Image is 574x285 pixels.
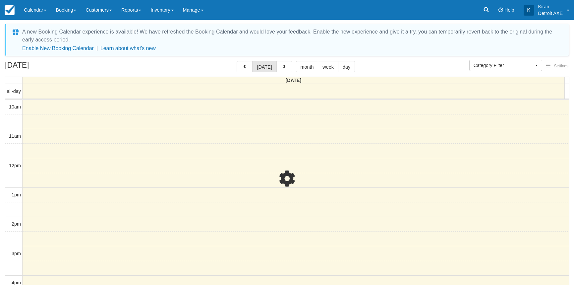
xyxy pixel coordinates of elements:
[542,61,572,71] button: Settings
[474,62,534,69] span: Category Filter
[12,192,21,197] span: 1pm
[554,64,568,68] span: Settings
[498,8,503,12] i: Help
[12,221,21,227] span: 2pm
[100,45,156,51] a: Learn about what's new
[296,61,318,72] button: month
[5,5,15,15] img: checkfront-main-nav-mini-logo.png
[524,5,534,16] div: K
[9,163,21,168] span: 12pm
[5,61,89,73] h2: [DATE]
[318,61,338,72] button: week
[252,61,276,72] button: [DATE]
[22,28,561,44] div: A new Booking Calendar experience is available! We have refreshed the Booking Calendar and would ...
[538,10,563,17] p: Detroit AXE
[22,45,94,52] button: Enable New Booking Calendar
[286,78,302,83] span: [DATE]
[12,251,21,256] span: 3pm
[96,45,98,51] span: |
[9,104,21,109] span: 10am
[538,3,563,10] p: Kiran
[9,133,21,139] span: 11am
[504,7,514,13] span: Help
[7,89,21,94] span: all-day
[469,60,542,71] button: Category Filter
[338,61,355,72] button: day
